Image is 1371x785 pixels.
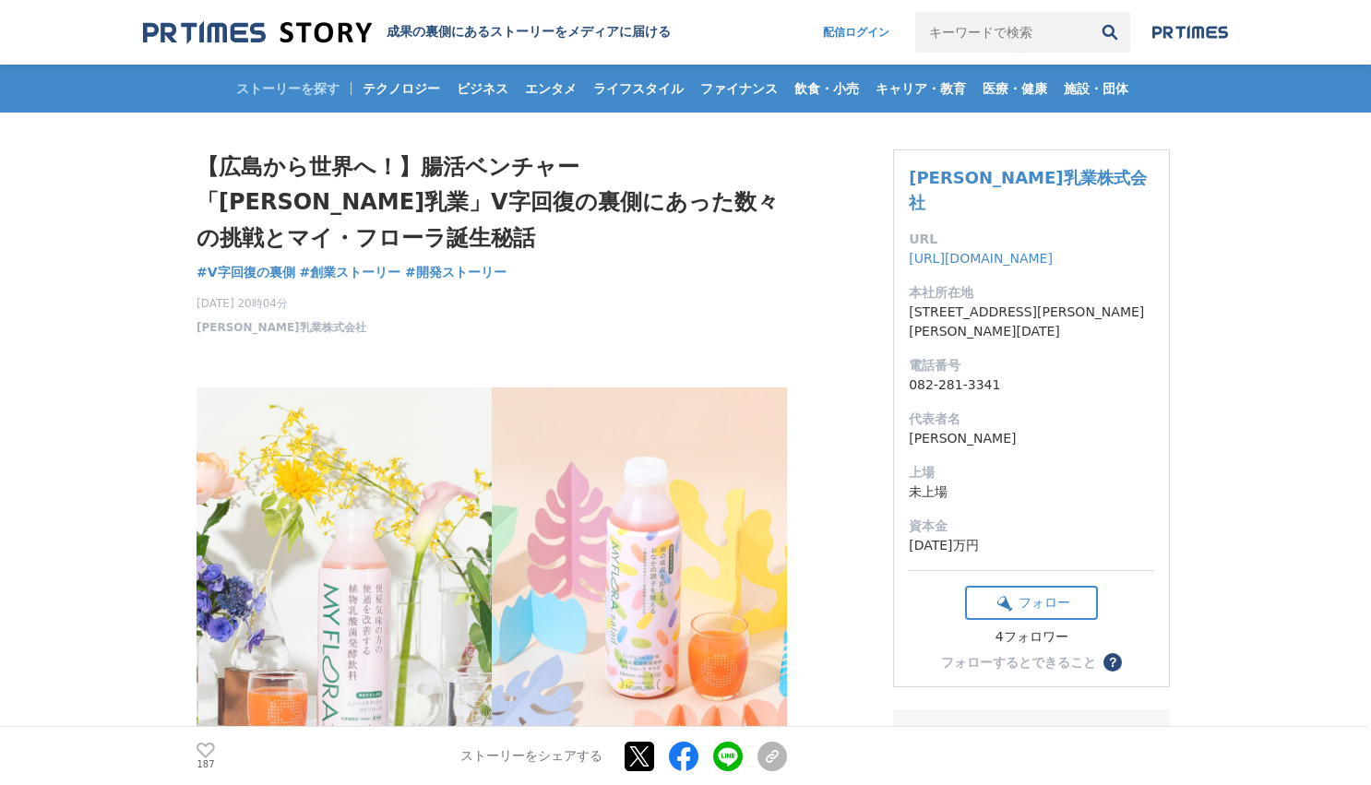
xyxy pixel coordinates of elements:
[787,80,866,97] span: 飲食・小売
[909,356,1154,375] dt: 電話番号
[299,264,400,280] span: #創業ストーリー
[143,20,671,45] a: 成果の裏側にあるストーリーをメディアに届ける 成果の裏側にあるストーリーをメディアに届ける
[143,20,372,45] img: 成果の裏側にあるストーリーをメディアに届ける
[1152,25,1228,40] img: prtimes
[805,12,908,53] a: 配信ログイン
[460,748,602,765] p: ストーリーをシェアする
[518,80,584,97] span: エンタメ
[197,319,366,336] a: [PERSON_NAME]乳業株式会社
[909,168,1146,212] a: [PERSON_NAME]乳業株式会社
[787,65,866,113] a: 飲食・小売
[965,629,1098,646] div: 4フォロワー
[405,264,507,280] span: #開発ストーリー
[909,283,1154,303] dt: 本社所在地
[1090,12,1130,53] button: 検索
[197,263,295,282] a: #V字回復の裏側
[909,375,1154,395] dd: 082-281-3341
[908,724,1155,746] div: メディア問い合わせ先
[387,24,671,41] h2: 成果の裏側にあるストーリーをメディアに届ける
[586,65,691,113] a: ライフスタイル
[909,303,1154,341] dd: [STREET_ADDRESS][PERSON_NAME][PERSON_NAME][DATE]
[1103,653,1122,672] button: ？
[405,263,507,282] a: #開発ストーリー
[909,429,1154,448] dd: [PERSON_NAME]
[909,517,1154,536] dt: 資本金
[965,586,1098,620] button: フォロー
[868,65,973,113] a: キャリア・教育
[449,65,516,113] a: ビジネス
[868,80,973,97] span: キャリア・教育
[693,80,785,97] span: ファイナンス
[1056,65,1136,113] a: 施設・団体
[909,410,1154,429] dt: 代表者名
[355,65,447,113] a: テクノロジー
[518,65,584,113] a: エンタメ
[197,264,295,280] span: #V字回復の裏側
[909,230,1154,249] dt: URL
[909,536,1154,555] dd: [DATE]万円
[197,295,366,312] span: [DATE] 20時04分
[975,80,1055,97] span: 医療・健康
[909,251,1053,266] a: [URL][DOMAIN_NAME]
[586,80,691,97] span: ライフスタイル
[299,263,400,282] a: #創業ストーリー
[909,463,1154,482] dt: 上場
[909,482,1154,502] dd: 未上場
[941,656,1096,669] div: フォローするとできること
[355,80,447,97] span: テクノロジー
[1106,656,1119,669] span: ？
[449,80,516,97] span: ビジネス
[693,65,785,113] a: ファイナンス
[1056,80,1136,97] span: 施設・団体
[197,149,787,256] h1: 【広島から世界へ！】腸活ベンチャー「[PERSON_NAME]乳業」V字回復の裏側にあった数々の挑戦とマイ・フローラ誕生秘話
[915,12,1090,53] input: キーワードで検索
[975,65,1055,113] a: 医療・健康
[197,760,215,769] p: 187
